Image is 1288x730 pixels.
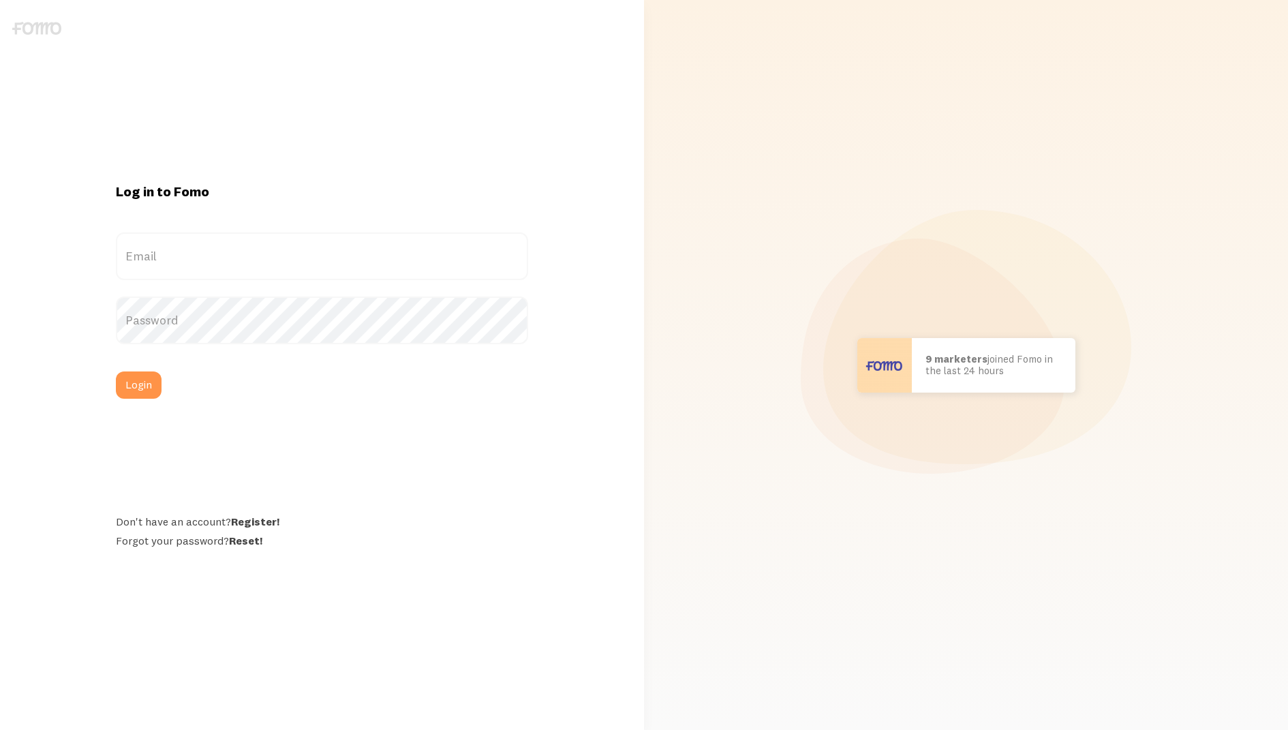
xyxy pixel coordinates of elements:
div: Forgot your password? [116,534,529,547]
img: User avatar [857,338,912,393]
div: Don't have an account? [116,515,529,528]
b: 9 marketers [925,352,987,365]
p: joined Fomo in the last 24 hours [925,354,1062,376]
h1: Log in to Fomo [116,183,529,200]
label: Password [116,296,529,344]
label: Email [116,232,529,280]
a: Register! [231,515,279,528]
a: Reset! [229,534,262,547]
img: fomo-logo-gray-b99e0e8ada9f9040e2984d0d95b3b12da0074ffd48d1e5cb62ac37fc77b0b268.svg [12,22,61,35]
button: Login [116,371,162,399]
